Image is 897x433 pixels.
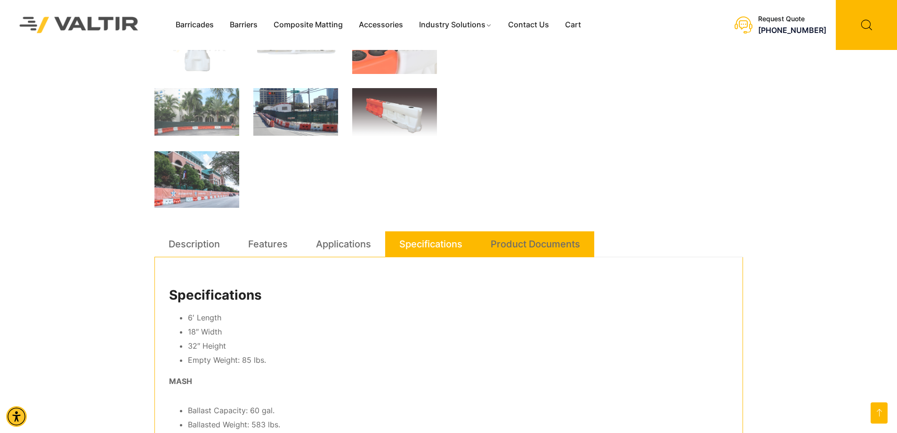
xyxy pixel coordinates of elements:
a: Open this option [871,402,888,424]
a: Description [169,231,220,257]
a: Industry Solutions [411,18,500,32]
li: 6′ Length [188,311,728,325]
li: Ballasted Weight: 583 lbs. [188,418,728,432]
img: Construction site with traffic barriers, green fencing, and a street sign for Nueces St. in an ur... [253,88,338,136]
a: Applications [316,231,371,257]
a: call (888) 496-3625 [758,25,826,35]
li: Ballast Capacity: 60 gal. [188,404,728,418]
strong: MASH [169,376,192,386]
h2: Specifications [169,287,728,303]
a: Product Documents [491,231,580,257]
a: Barriers [222,18,266,32]
img: Valtir Rentals [7,4,151,45]
li: Empty Weight: 85 lbs. [188,353,728,368]
li: 32″ Height [188,339,728,353]
a: Barricades [168,18,222,32]
li: 18″ Width [188,325,728,339]
a: Accessories [351,18,411,32]
a: Cart [557,18,589,32]
a: Contact Us [500,18,557,32]
img: A segmented traffic barrier in orange and white, designed for road safety and construction zones. [352,88,437,137]
div: Accessibility Menu [6,406,27,427]
a: Features [248,231,288,257]
a: Specifications [399,231,462,257]
img: A construction area with orange and white barriers, surrounded by palm trees and a building in th... [154,88,239,136]
img: A view of Minute Maid Park with a barrier displaying "Houston Astros" and a Texas flag, surrounde... [154,151,239,208]
div: Request Quote [758,15,826,23]
a: Composite Matting [266,18,351,32]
